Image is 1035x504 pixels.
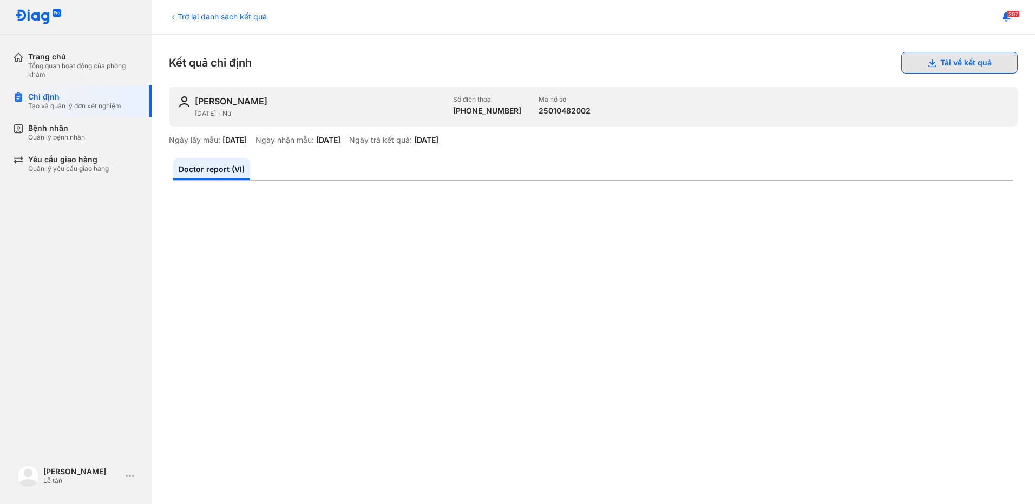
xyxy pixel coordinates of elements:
[28,92,121,102] div: Chỉ định
[195,109,444,118] div: [DATE] - Nữ
[316,135,340,145] div: [DATE]
[28,52,139,62] div: Trang chủ
[28,155,109,164] div: Yêu cầu giao hàng
[43,467,121,476] div: [PERSON_NAME]
[28,133,85,142] div: Quản lý bệnh nhân
[15,9,62,25] img: logo
[17,465,39,487] img: logo
[173,158,250,180] a: Doctor report (VI)
[169,11,267,22] div: Trở lại danh sách kết quả
[178,95,191,108] img: user-icon
[349,135,412,145] div: Ngày trả kết quả:
[195,95,267,107] div: [PERSON_NAME]
[453,95,521,104] div: Số điện thoại
[222,135,247,145] div: [DATE]
[28,123,85,133] div: Bệnh nhân
[901,52,1018,74] button: Tải về kết quả
[256,135,314,145] div: Ngày nhận mẫu:
[169,135,220,145] div: Ngày lấy mẫu:
[28,62,139,79] div: Tổng quan hoạt động của phòng khám
[169,52,1018,74] div: Kết quả chỉ định
[539,95,591,104] div: Mã hồ sơ
[1007,10,1020,18] span: 207
[539,106,591,116] div: 25010482002
[28,102,121,110] div: Tạo và quản lý đơn xét nghiệm
[28,164,109,173] div: Quản lý yêu cầu giao hàng
[43,476,121,485] div: Lễ tân
[414,135,438,145] div: [DATE]
[453,106,521,116] div: [PHONE_NUMBER]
